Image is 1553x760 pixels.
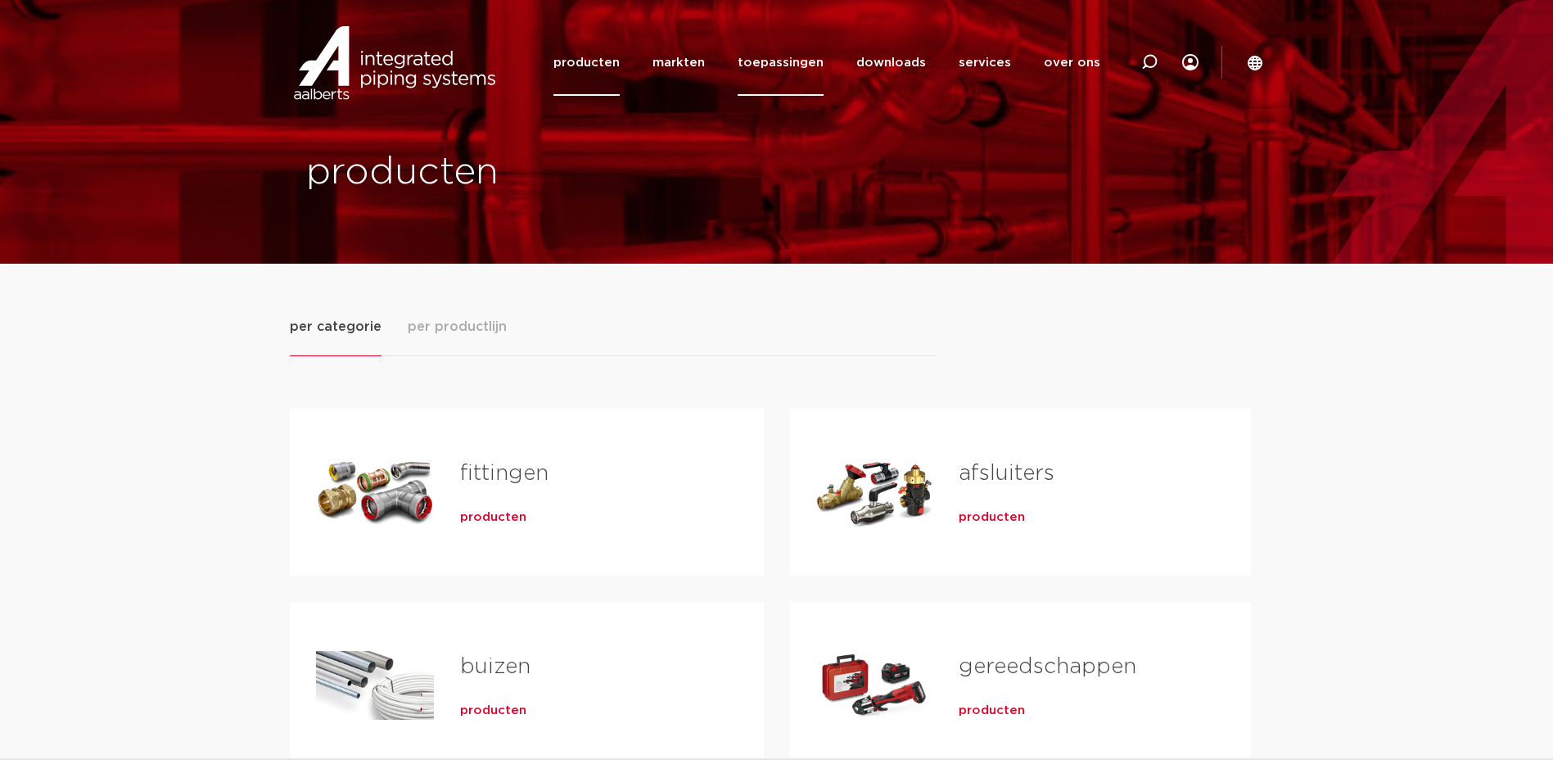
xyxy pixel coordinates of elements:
a: producten [553,29,620,96]
a: over ons [1044,29,1100,96]
h1: producten [306,147,769,199]
a: downloads [856,29,926,96]
a: services [959,29,1011,96]
div: my IPS [1182,29,1199,96]
nav: Menu [553,29,1100,96]
span: per categorie [290,317,381,337]
a: producten [460,703,526,719]
a: gereedschappen [959,656,1136,677]
a: markten [652,29,705,96]
a: producten [959,509,1025,526]
span: per productlijn [408,317,507,337]
a: toepassingen [738,29,824,96]
a: producten [959,703,1025,719]
a: producten [460,509,526,526]
a: afsluiters [959,463,1054,484]
a: fittingen [460,463,549,484]
a: buizen [460,656,530,677]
